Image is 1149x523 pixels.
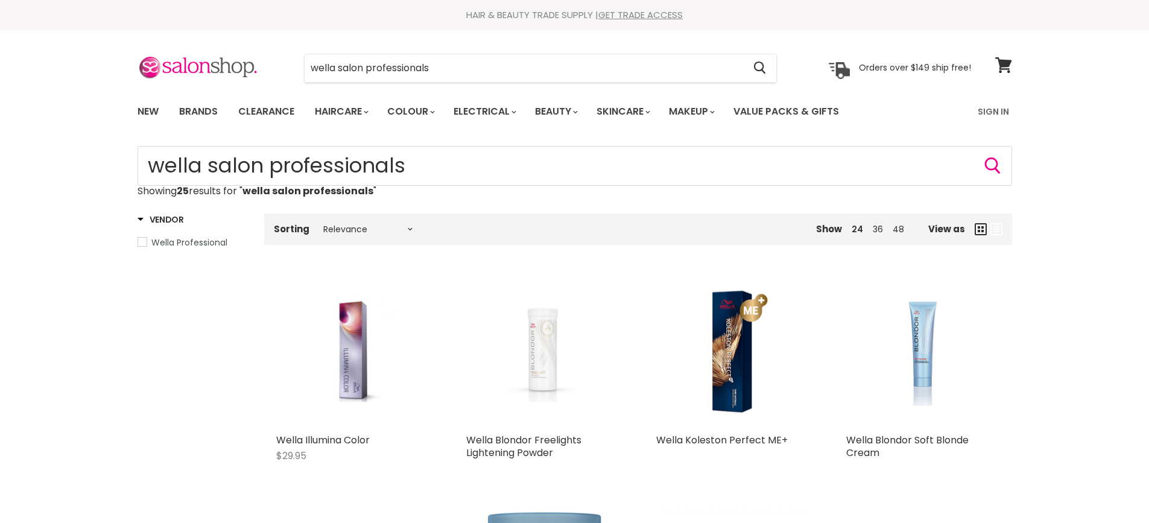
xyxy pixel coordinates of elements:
[276,433,370,447] a: Wella Illumina Color
[177,184,189,198] strong: 25
[138,146,1012,186] form: Product
[846,274,1000,428] a: Wella Blondor Soft Blonde Cream
[656,433,788,447] a: Wella Koleston Perfect ME+
[873,223,883,235] a: 36
[276,449,306,463] span: $29.95
[816,223,842,235] span: Show
[229,99,303,124] a: Clearance
[744,54,776,82] button: Search
[859,62,971,73] p: Orders over $149 ship free!
[304,54,777,83] form: Product
[852,223,863,235] a: 24
[526,99,585,124] a: Beauty
[466,274,620,428] a: Wella Blondor Freelights Lightening Powder
[445,99,524,124] a: Electrical
[893,223,904,235] a: 48
[128,99,168,124] a: New
[466,433,581,460] a: Wella Blondor Freelights Lightening Powder
[122,94,1027,129] nav: Main
[274,224,309,234] label: Sorting
[138,186,1012,197] p: Showing results for " "
[276,274,430,428] a: Wella Illumina Color
[492,274,594,428] img: Wella Blondor Freelights Lightening Powder
[138,236,249,249] a: Wella Professional
[305,54,744,82] input: Search
[970,99,1016,124] a: Sign In
[872,274,973,428] img: Wella Blondor Soft Blonde Cream
[242,184,373,198] strong: wella salon professionals
[598,8,683,21] a: GET TRADE ACCESS
[724,99,848,124] a: Value Packs & Gifts
[983,156,1002,176] button: Search
[138,146,1012,186] input: Search
[138,214,184,226] h3: Vendor
[122,9,1027,21] div: HAIR & BEAUTY TRADE SUPPLY |
[660,99,722,124] a: Makeup
[151,236,227,249] span: Wella Professional
[170,99,227,124] a: Brands
[128,94,910,129] ul: Main menu
[306,99,376,124] a: Haircare
[378,99,442,124] a: Colour
[846,433,969,460] a: Wella Blondor Soft Blonde Cream
[587,99,657,124] a: Skincare
[302,274,404,428] img: Wella Illumina Color
[656,274,810,428] a: Wella Koleston Perfect ME+
[928,224,965,234] span: View as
